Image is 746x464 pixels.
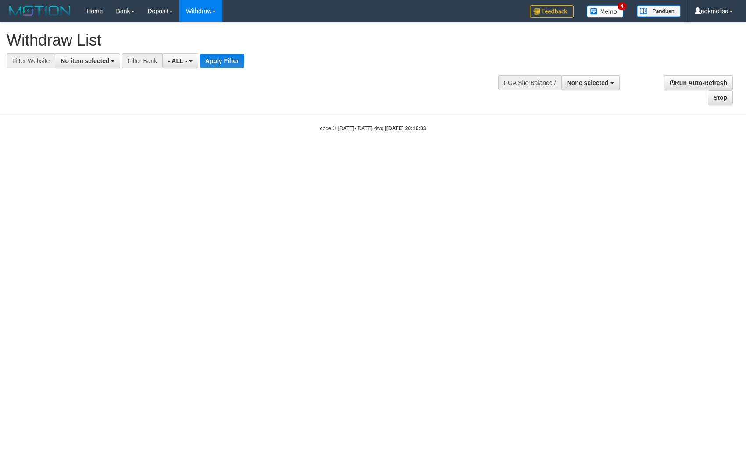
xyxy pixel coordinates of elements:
[168,57,187,64] span: - ALL -
[386,125,426,131] strong: [DATE] 20:16:03
[567,79,609,86] span: None selected
[498,75,561,90] div: PGA Site Balance /
[7,53,55,68] div: Filter Website
[618,2,627,10] span: 4
[7,32,489,49] h1: Withdraw List
[320,125,426,131] small: code © [DATE]-[DATE] dwg |
[7,4,73,18] img: MOTION_logo.png
[122,53,162,68] div: Filter Bank
[200,54,244,68] button: Apply Filter
[55,53,120,68] button: No item selected
[664,75,733,90] a: Run Auto-Refresh
[637,5,681,17] img: panduan.png
[530,5,574,18] img: Feedback.jpg
[561,75,620,90] button: None selected
[587,5,624,18] img: Button%20Memo.svg
[708,90,733,105] a: Stop
[61,57,109,64] span: No item selected
[162,53,198,68] button: - ALL -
